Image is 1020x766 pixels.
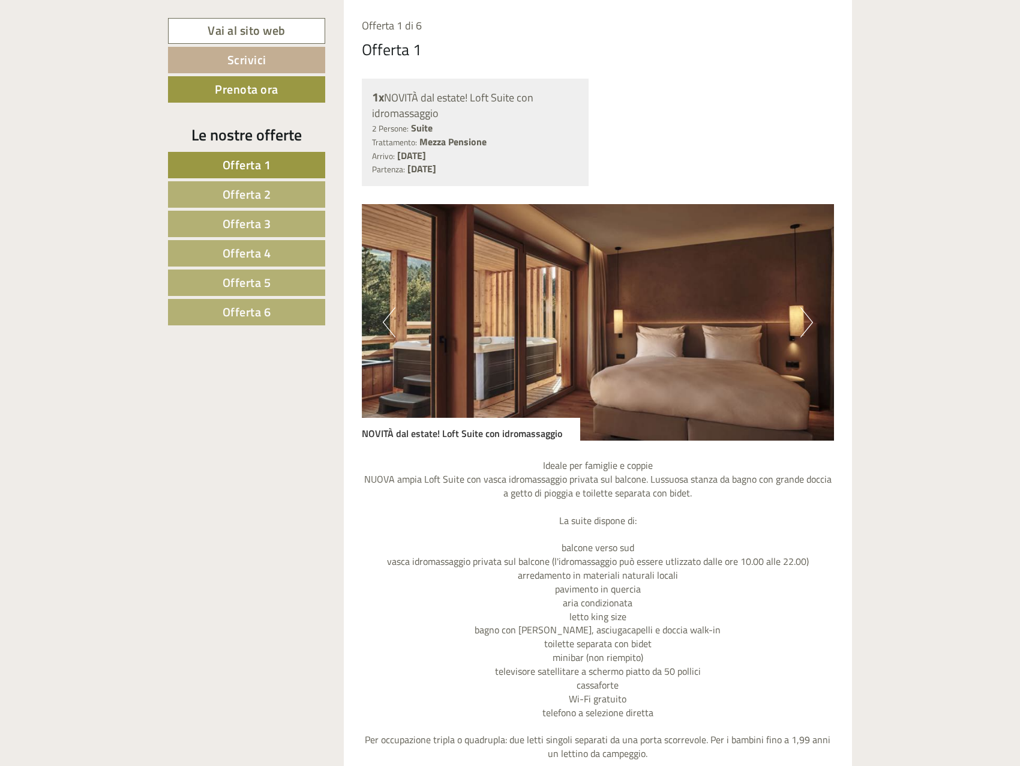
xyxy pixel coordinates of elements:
[168,76,325,103] a: Prenota ora
[800,307,813,337] button: Next
[223,273,271,292] span: Offerta 5
[372,122,409,134] small: 2 Persone:
[372,163,405,175] small: Partenza:
[168,47,325,73] a: Scrivici
[362,418,580,441] div: NOVITÀ dal estate! Loft Suite con idromassaggio
[168,18,325,44] a: Vai al sito web
[411,121,433,135] b: Suite
[372,136,417,148] small: Trattamento:
[362,204,835,441] img: image
[419,134,487,149] b: Mezza Pensione
[362,17,422,34] span: Offerta 1 di 6
[223,303,271,321] span: Offerta 6
[223,185,271,204] span: Offerta 2
[397,148,426,163] b: [DATE]
[362,38,422,61] div: Offerta 1
[372,88,384,106] b: 1x
[223,214,271,233] span: Offerta 3
[223,155,271,174] span: Offerta 1
[372,150,395,162] small: Arrivo:
[223,244,271,262] span: Offerta 4
[168,124,325,146] div: Le nostre offerte
[372,89,579,121] div: NOVITÀ dal estate! Loft Suite con idromassaggio
[407,161,436,176] b: [DATE]
[383,307,395,337] button: Previous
